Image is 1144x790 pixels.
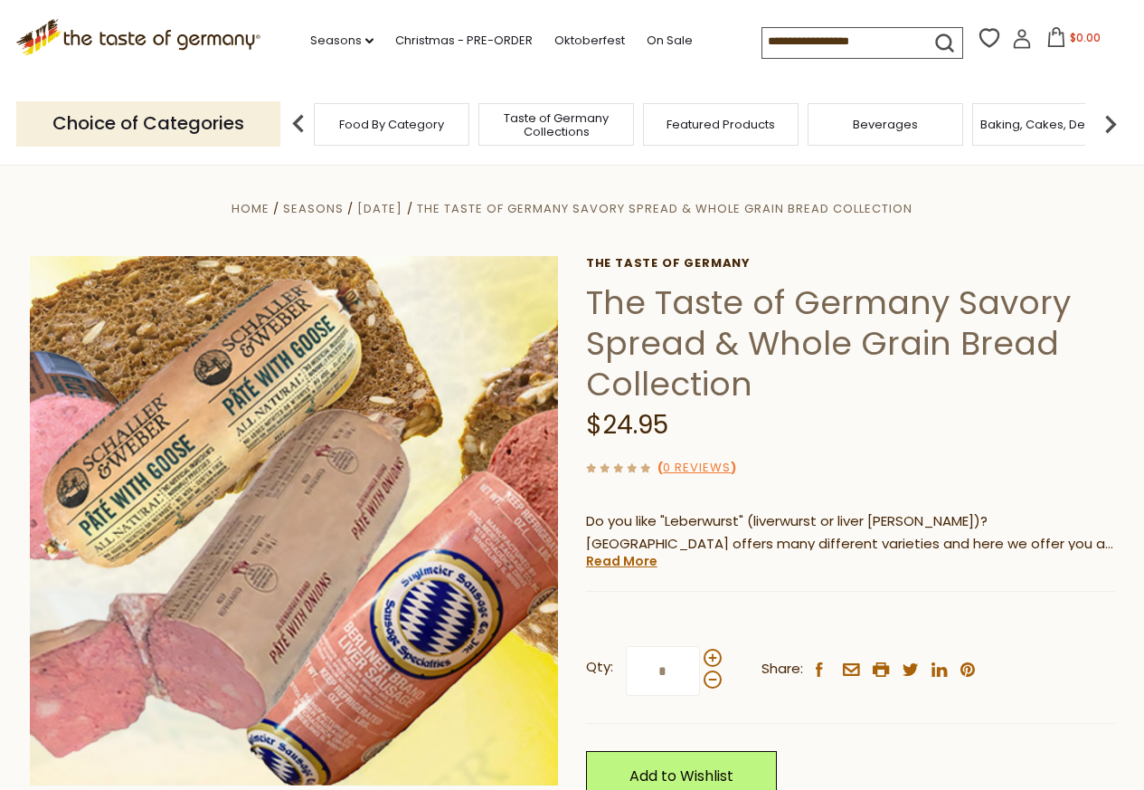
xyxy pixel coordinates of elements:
span: $24.95 [586,407,668,443]
img: The Taste of Germany Savory Spread & Whole Grain Bread Collection [30,256,559,785]
a: The Taste of Germany [586,256,1115,271]
a: Featured Products [667,118,775,131]
a: Oktoberfest [554,31,625,51]
span: Share: [761,658,803,681]
a: Read More [586,552,657,570]
button: $0.00 [1035,27,1112,54]
a: Food By Category [339,118,444,131]
input: Qty: [626,646,700,696]
a: Beverages [853,118,918,131]
strong: Qty: [586,656,613,679]
a: Taste of Germany Collections [484,111,629,138]
img: previous arrow [280,106,317,142]
p: Do you like "Leberwurst" (liverwurst or liver [PERSON_NAME])? [GEOGRAPHIC_DATA] offers many diffe... [586,510,1115,556]
span: $0.00 [1070,30,1101,45]
a: Seasons [310,31,373,51]
a: The Taste of Germany Savory Spread & Whole Grain Bread Collection [417,200,912,217]
a: Home [232,200,269,217]
a: Christmas - PRE-ORDER [395,31,533,51]
p: Choice of Categories [16,101,280,146]
a: [DATE] [357,200,402,217]
a: Baking, Cakes, Desserts [980,118,1120,131]
a: On Sale [647,31,693,51]
img: next arrow [1092,106,1129,142]
a: 0 Reviews [663,459,731,478]
span: ( ) [657,459,736,476]
a: Seasons [283,200,344,217]
h1: The Taste of Germany Savory Spread & Whole Grain Bread Collection [586,282,1115,405]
